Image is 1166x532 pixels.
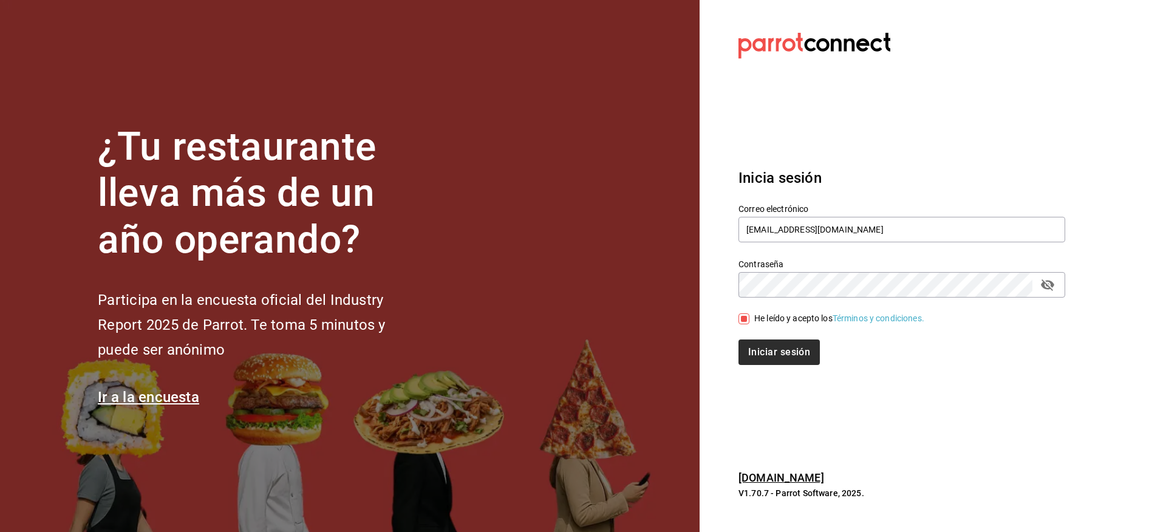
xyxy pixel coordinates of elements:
[738,167,1065,189] h3: Inicia sesión
[833,313,924,323] a: Términos y condiciones.
[1037,275,1058,295] button: passwordField
[738,204,1065,213] label: Correo electrónico
[738,339,820,365] button: Iniciar sesión
[738,217,1065,242] input: Ingresa tu correo electrónico
[738,259,1065,268] label: Contraseña
[754,312,924,325] div: He leído y acepto los
[98,389,199,406] a: Ir a la encuesta
[738,471,824,484] a: [DOMAIN_NAME]
[98,288,426,362] h2: Participa en la encuesta oficial del Industry Report 2025 de Parrot. Te toma 5 minutos y puede se...
[98,124,426,264] h1: ¿Tu restaurante lleva más de un año operando?
[738,487,1065,499] p: V1.70.7 - Parrot Software, 2025.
